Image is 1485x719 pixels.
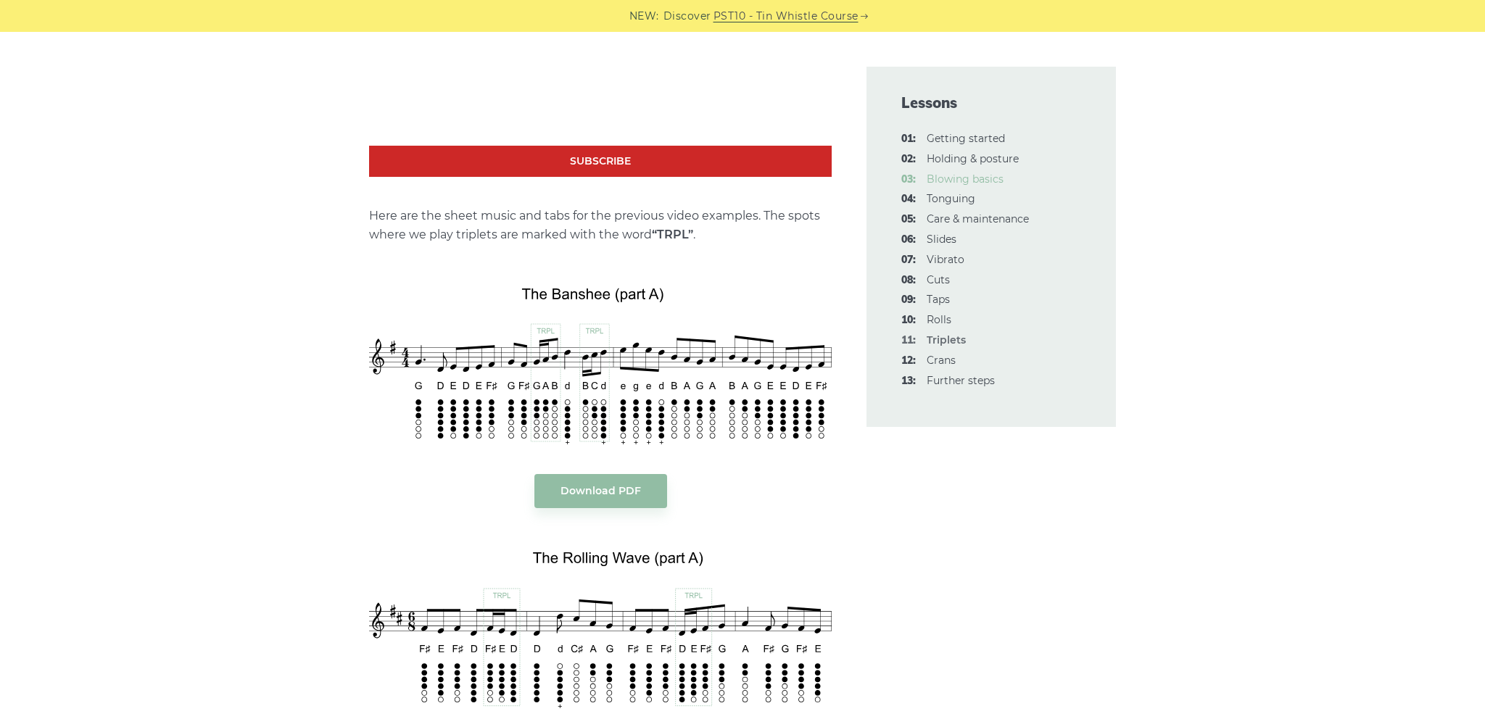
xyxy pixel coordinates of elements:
a: 03:Blowing basics [927,173,1004,186]
span: 13: [901,373,916,390]
span: 02: [901,151,916,168]
strong: “TRPL” [652,228,693,241]
span: Lessons [901,93,1081,113]
a: 05:Care & maintenance [927,212,1029,225]
a: 04:Tonguing [927,192,975,205]
span: 11: [901,332,916,349]
span: NEW: [629,8,659,25]
a: Download PDF [534,474,667,508]
span: 03: [901,171,916,188]
a: 13:Further steps [927,374,995,387]
span: 12: [901,352,916,370]
span: 10: [901,312,916,329]
img: Tin Whistle Triplets - The Rolling Wave [369,538,832,709]
a: 10:Rolls [927,313,951,326]
a: Subscribe [369,146,832,177]
a: 12:Crans [927,354,956,367]
a: 09:Taps [927,293,950,306]
a: 08:Cuts [927,273,950,286]
span: 07: [901,252,916,269]
a: 02:Holding & posture [927,152,1019,165]
span: Discover [663,8,711,25]
p: Here are the sheet music and tabs for the previous video examples. The spots where we play triple... [369,207,832,244]
span: 08: [901,272,916,289]
span: 06: [901,231,916,249]
span: 05: [901,211,916,228]
strong: Triplets [927,333,966,346]
a: 07:Vibrato [927,253,964,266]
span: 04: [901,191,916,208]
a: 06:Slides [927,233,956,246]
span: 09: [901,291,916,309]
a: PST10 - Tin Whistle Course [713,8,859,25]
img: Tin Whistle Triplets - The Banshee [369,274,832,444]
span: 01: [901,130,916,148]
a: 01:Getting started [927,132,1005,145]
